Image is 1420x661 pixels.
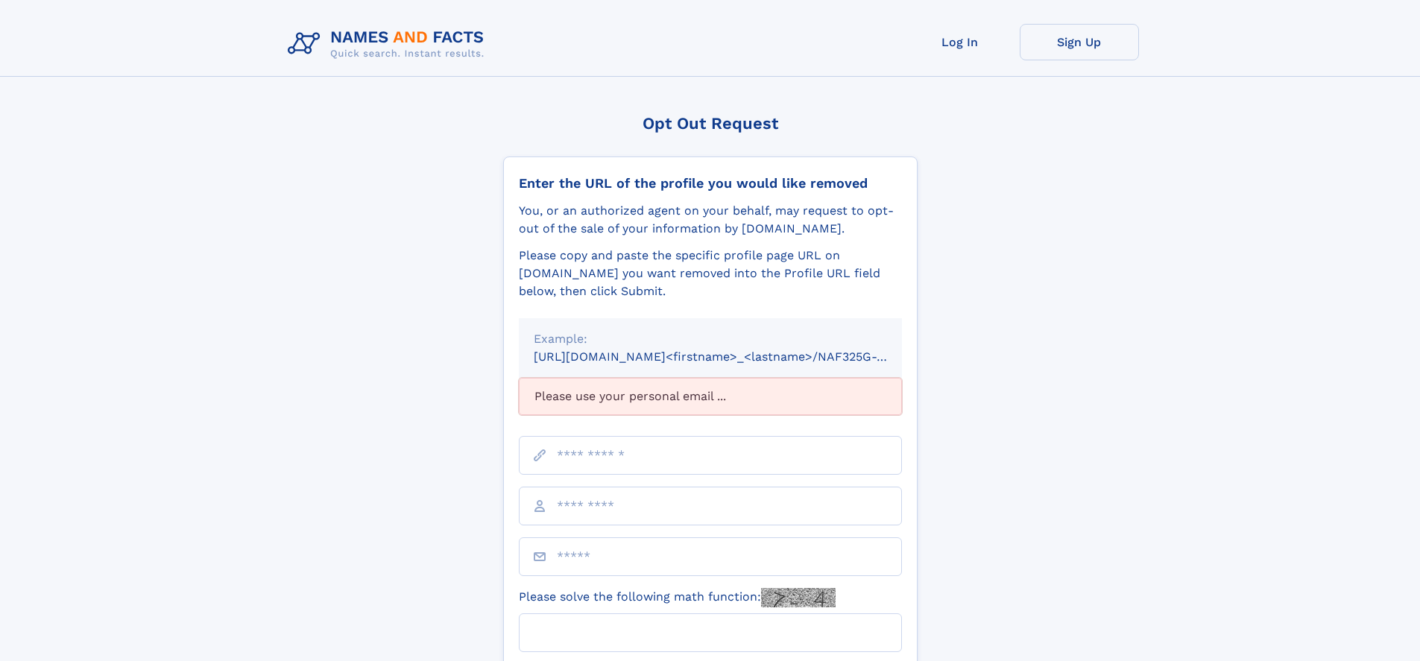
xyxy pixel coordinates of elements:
a: Sign Up [1020,24,1139,60]
div: Example: [534,330,887,348]
div: Enter the URL of the profile you would like removed [519,175,902,192]
div: Please copy and paste the specific profile page URL on [DOMAIN_NAME] you want removed into the Pr... [519,247,902,300]
img: Logo Names and Facts [282,24,496,64]
small: [URL][DOMAIN_NAME]<firstname>_<lastname>/NAF325G-xxxxxxxx [534,350,930,364]
div: Opt Out Request [503,114,918,133]
div: Please use your personal email ... [519,378,902,415]
div: You, or an authorized agent on your behalf, may request to opt-out of the sale of your informatio... [519,202,902,238]
label: Please solve the following math function: [519,588,836,607]
a: Log In [900,24,1020,60]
